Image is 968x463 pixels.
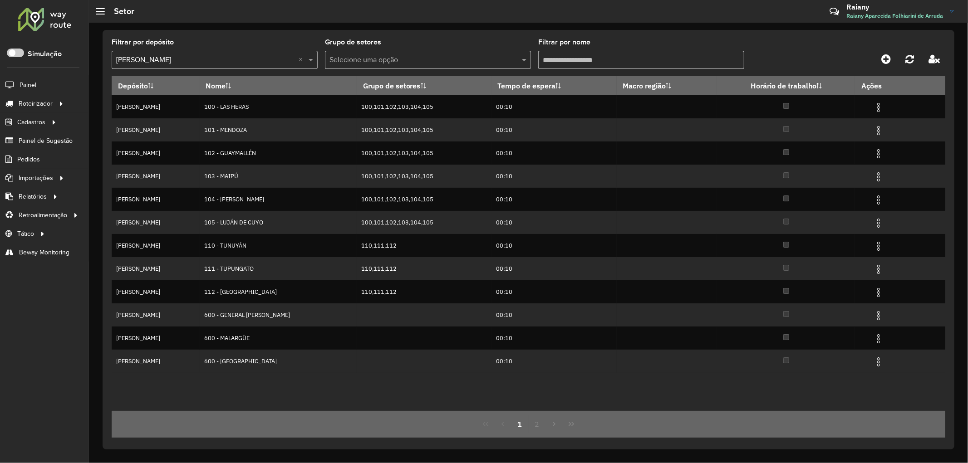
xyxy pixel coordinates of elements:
th: Nome [200,76,357,95]
td: 100 - LAS HERAS [200,95,357,118]
td: 00:10 [491,280,617,303]
td: 00:10 [491,257,617,280]
button: Next Page [545,415,563,433]
button: Last Page [563,415,580,433]
td: [PERSON_NAME] [112,95,200,118]
td: 110,111,112 [357,280,491,303]
td: [PERSON_NAME] [112,350,200,373]
td: 00:10 [491,327,617,350]
td: 100,101,102,103,104,105 [357,188,491,211]
td: 105 - LUJÁN DE CUYO [200,211,357,234]
td: [PERSON_NAME] [112,280,200,303]
td: 100,101,102,103,104,105 [357,95,491,118]
label: Grupo de setores [325,37,381,48]
span: Cadastros [17,117,45,127]
td: [PERSON_NAME] [112,188,200,211]
td: 104 - [PERSON_NAME] [200,188,357,211]
span: Painel de Sugestão [19,136,73,146]
span: Retroalimentação [19,210,67,220]
span: Relatórios [19,192,47,201]
td: [PERSON_NAME] [112,303,200,327]
h2: Setor [105,6,134,16]
span: Painel [20,80,36,90]
label: Filtrar por nome [538,37,590,48]
th: Horário de trabalho [717,76,855,95]
button: 2 [529,415,546,433]
td: 00:10 [491,118,617,141]
td: 00:10 [491,211,617,234]
span: Importações [19,173,53,183]
td: 100,101,102,103,104,105 [357,211,491,234]
span: Raiany Aparecida Folhiarini de Arruda [846,12,943,20]
td: [PERSON_NAME] [112,257,200,280]
h3: Raiany [846,3,943,11]
td: 100,101,102,103,104,105 [357,165,491,188]
td: 00:10 [491,188,617,211]
td: 111 - TUPUNGATO [200,257,357,280]
td: 00:10 [491,165,617,188]
td: 00:10 [491,141,617,165]
td: 103 - MAIPÚ [200,165,357,188]
label: Simulação [28,49,62,59]
td: [PERSON_NAME] [112,327,200,350]
td: [PERSON_NAME] [112,118,200,141]
span: Clear all [299,54,306,65]
td: 112 - [GEOGRAPHIC_DATA] [200,280,357,303]
td: [PERSON_NAME] [112,141,200,165]
th: Tempo de espera [491,76,617,95]
td: 00:10 [491,95,617,118]
td: [PERSON_NAME] [112,234,200,257]
th: Macro região [617,76,717,95]
th: Ações [855,76,909,95]
td: 110,111,112 [357,257,491,280]
td: [PERSON_NAME] [112,211,200,234]
td: 110 - TUNUYÁN [200,234,357,257]
td: 102 - GUAYMALLÉN [200,141,357,165]
td: 101 - MENDOZA [200,118,357,141]
td: 600 - [GEOGRAPHIC_DATA] [200,350,357,373]
td: 600 - GENERAL [PERSON_NAME] [200,303,357,327]
span: Beway Monitoring [19,248,69,257]
td: 100,101,102,103,104,105 [357,141,491,165]
td: 100,101,102,103,104,105 [357,118,491,141]
td: 00:10 [491,303,617,327]
td: 110,111,112 [357,234,491,257]
span: Pedidos [17,155,40,164]
label: Filtrar por depósito [112,37,174,48]
button: 1 [511,415,529,433]
span: Roteirizador [19,99,53,108]
th: Grupo de setores [357,76,491,95]
td: [PERSON_NAME] [112,165,200,188]
span: Tático [17,229,34,239]
a: Contato Rápido [825,2,844,21]
th: Depósito [112,76,200,95]
td: 600 - MALARGÜE [200,327,357,350]
td: 00:10 [491,350,617,373]
td: 00:10 [491,234,617,257]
